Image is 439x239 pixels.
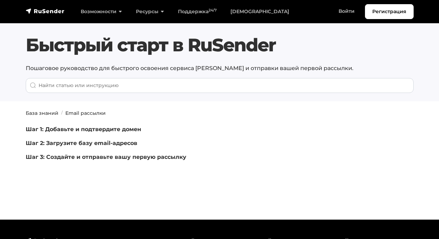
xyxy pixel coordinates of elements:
a: Шаг 3: Создайте и отправьте вашу первую рассылку [26,154,186,160]
a: Поддержка24/7 [171,5,223,19]
a: Возможности [74,5,129,19]
sup: 24/7 [209,8,217,12]
a: Шаг 2: Загрузите базу email-адресов [26,140,137,146]
a: Войти [332,4,361,18]
a: Шаг 1: Добавьте и подтвердите домен [26,126,141,133]
a: Регистрация [365,4,414,19]
p: Пошаговое руководство для быстрого освоения сервиса [PERSON_NAME] и отправки вашей первой рассылки. [26,64,414,72]
a: Email рассылки [65,110,106,116]
a: [DEMOGRAPHIC_DATA] [223,5,296,19]
h1: Быстрый старт в RuSender [26,34,414,56]
a: База знаний [26,110,58,116]
a: Ресурсы [129,5,171,19]
img: Поиск [30,82,36,88]
nav: breadcrumb [22,110,418,117]
input: When autocomplete results are available use up and down arrows to review and enter to go to the d... [26,78,414,93]
img: RuSender [26,8,65,15]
